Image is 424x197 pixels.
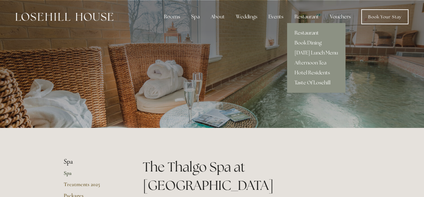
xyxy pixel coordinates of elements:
div: Rooms [159,11,185,23]
a: Restaurant [287,28,345,38]
div: Spa [186,11,205,23]
a: Taste Of Losehill [287,78,345,88]
a: Spa [64,170,123,181]
a: Book Your Stay [361,9,408,24]
div: Restaurant [290,11,324,23]
a: [DATE] Lunch Menu [287,48,345,58]
div: Events [264,11,288,23]
img: Losehill House [16,13,113,21]
h1: The Thalgo Spa at [GEOGRAPHIC_DATA] [143,158,360,195]
div: Weddings [231,11,262,23]
a: Vouchers [325,11,356,23]
a: Afternoon Tea [287,58,345,68]
a: Treatments 2025 [64,181,123,192]
a: Book Dining [287,38,345,48]
a: Hotel Residents [287,68,345,78]
li: Spa [64,158,123,166]
div: About [206,11,230,23]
